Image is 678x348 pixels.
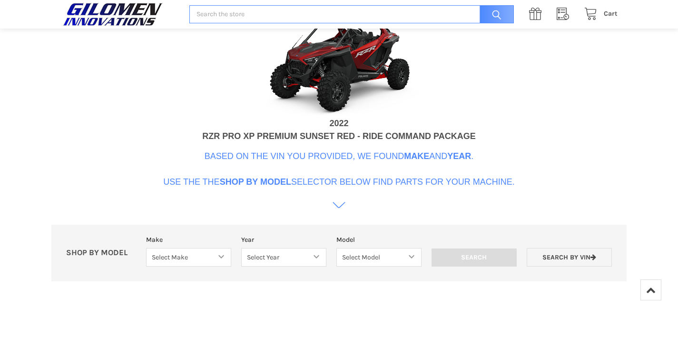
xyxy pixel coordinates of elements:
[60,2,165,26] img: GILOMEN INNOVATIONS
[404,151,429,161] b: Make
[527,248,612,267] a: Search by VIN
[447,151,471,161] b: Year
[329,117,348,130] div: 2022
[604,10,618,18] span: Cart
[163,150,515,189] p: Based on the VIN you provided, we found and . Use the the selector below find parts for your mach...
[189,5,513,24] input: Search the store
[60,2,179,26] a: GILOMEN INNOVATIONS
[220,177,291,187] b: Shop By Model
[475,5,514,24] input: Search
[61,248,141,258] p: SHOP BY MODEL
[146,235,231,245] label: Make
[244,10,434,117] img: VIN Image
[336,235,422,245] label: Model
[640,279,661,300] a: Top of Page
[202,130,475,143] div: RZR PRO XP PREMIUM SUNSET RED - RIDE COMMAND PACKAGE
[241,235,326,245] label: Year
[432,249,517,267] input: Search
[579,8,618,20] a: Cart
